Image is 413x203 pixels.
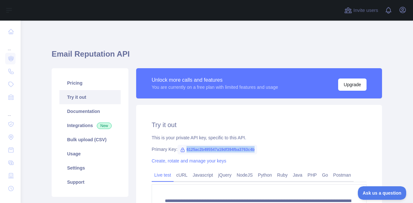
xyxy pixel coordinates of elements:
button: Upgrade [338,78,367,91]
a: Java [290,170,305,180]
a: Usage [59,147,121,161]
div: This is your private API key, specific to this API. [152,134,367,141]
h2: Try it out [152,120,367,129]
a: Bulk upload (CSV) [59,133,121,147]
a: Live test [152,170,174,180]
a: Go [319,170,331,180]
a: jQuery [216,170,234,180]
a: Documentation [59,104,121,118]
a: cURL [174,170,190,180]
a: Pricing [59,76,121,90]
a: Python [255,170,275,180]
div: You are currently on a free plan with limited features and usage [152,84,278,90]
iframe: Toggle Customer Support [358,186,407,200]
a: NodeJS [234,170,255,180]
a: Try it out [59,90,121,104]
button: Invite users [343,5,379,15]
span: 6125ac2b495547a19df394fba3763c4b [177,145,257,154]
a: Integrations New [59,118,121,133]
a: Postman [331,170,354,180]
div: Primary Key: [152,146,367,152]
a: Create, rotate and manage your keys [152,158,226,163]
div: Unlock more calls and features [152,76,278,84]
span: New [97,123,112,129]
a: Ruby [275,170,290,180]
a: PHP [305,170,319,180]
div: ... [5,39,15,51]
a: Support [59,175,121,189]
a: Settings [59,161,121,175]
h1: Email Reputation API [52,49,382,64]
div: ... [5,104,15,117]
span: Invite users [353,7,378,14]
a: Javascript [190,170,216,180]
